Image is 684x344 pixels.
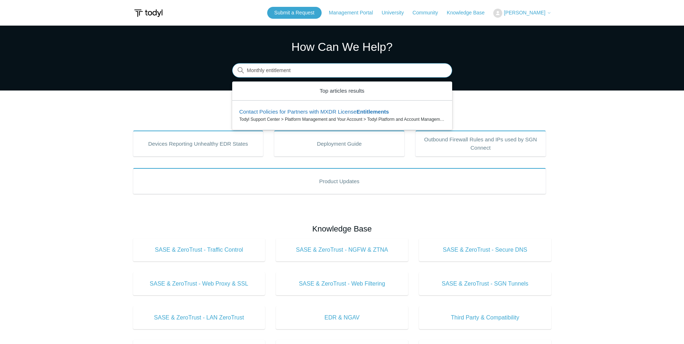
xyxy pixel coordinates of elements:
span: EDR & NGAV [287,313,397,322]
button: [PERSON_NAME] [493,9,551,18]
a: SASE & ZeroTrust - Web Proxy & SSL [133,272,265,295]
a: Third Party & Compatibility [419,306,551,329]
a: Knowledge Base [447,9,492,17]
h1: How Can We Help? [232,38,452,56]
img: Todyl Support Center Help Center home page [133,6,164,20]
zd-autocomplete-breadcrumbs-multibrand: Todyl Support Center > Platform Management and Your Account > Todyl Platform and Account Management [239,116,445,123]
a: SASE & ZeroTrust - Secure DNS [419,238,551,261]
a: Community [412,9,445,17]
a: Submit a Request [267,7,322,19]
input: Search [232,63,452,78]
span: SASE & ZeroTrust - Traffic Control [144,246,255,254]
a: SASE & ZeroTrust - Traffic Control [133,238,265,261]
a: Management Portal [329,9,380,17]
h2: Popular Articles [133,112,551,124]
span: SASE & ZeroTrust - Web Filtering [287,279,397,288]
a: EDR & NGAV [276,306,408,329]
em: Entitlements [357,109,389,115]
span: SASE & ZeroTrust - SGN Tunnels [430,279,540,288]
a: Outbound Firewall Rules and IPs used by SGN Connect [415,131,546,156]
a: SASE & ZeroTrust - NGFW & ZTNA [276,238,408,261]
zd-autocomplete-title-multibrand: Suggested result 1 Contact Policies for Partners with MXDR License Entitlements [239,109,389,116]
span: SASE & ZeroTrust - LAN ZeroTrust [144,313,255,322]
zd-autocomplete-header: Top articles results [232,81,452,101]
a: Product Updates [133,168,546,194]
a: Devices Reporting Unhealthy EDR States [133,131,264,156]
span: SASE & ZeroTrust - NGFW & ZTNA [287,246,397,254]
span: Third Party & Compatibility [430,313,540,322]
a: SASE & ZeroTrust - SGN Tunnels [419,272,551,295]
a: SASE & ZeroTrust - LAN ZeroTrust [133,306,265,329]
span: [PERSON_NAME] [504,10,545,16]
span: SASE & ZeroTrust - Web Proxy & SSL [144,279,255,288]
a: SASE & ZeroTrust - Web Filtering [276,272,408,295]
h2: Knowledge Base [133,223,551,235]
span: SASE & ZeroTrust - Secure DNS [430,246,540,254]
a: University [381,9,411,17]
a: Deployment Guide [274,131,405,156]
